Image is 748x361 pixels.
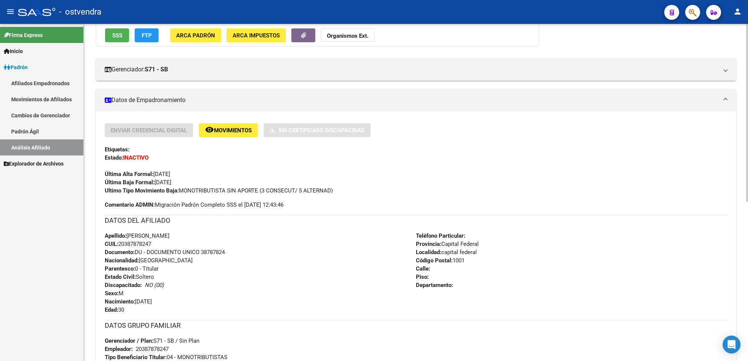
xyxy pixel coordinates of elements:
[4,31,43,39] span: Firma Express
[105,201,155,208] strong: Comentario ADMIN:
[233,32,280,39] span: ARCA Impuestos
[105,290,123,297] span: M
[105,187,179,194] strong: Ultimo Tipo Movimiento Baja:
[105,241,151,247] span: 20387878247
[170,28,221,42] button: ARCA Padrón
[227,28,286,42] button: ARCA Impuestos
[416,274,429,280] strong: Piso:
[123,154,148,161] strong: INACTIVO
[105,249,135,256] strong: Documento:
[105,257,139,264] strong: Nacionalidad:
[135,28,159,42] button: FTP
[327,33,368,39] strong: Organismos Ext.
[142,32,152,39] span: FTP
[416,241,479,247] span: Capital Federal
[321,28,374,42] button: Organismos Ext.
[105,274,154,280] span: Soltero
[59,4,101,20] span: - ostvendra
[105,123,193,137] button: Enviar Credencial Digital
[214,127,252,134] span: Movimientos
[105,154,123,161] strong: Estado:
[105,354,167,361] strong: Tipo Beneficiario Titular:
[416,257,465,264] span: 1001
[105,201,283,209] span: Migración Padrón Completo SSS el [DATE] 12:43:46
[105,265,159,272] span: 0 - Titular
[105,337,153,344] strong: Gerenciador / Plan:
[96,89,736,111] mat-expansion-panel-header: Datos de Empadronamiento
[105,171,170,178] span: [DATE]
[105,298,135,305] strong: Nacimiento:
[278,127,365,134] span: Sin Certificado Discapacidad
[105,306,124,313] span: 30
[105,171,153,178] strong: Última Alta Formal:
[416,249,477,256] span: capital federal
[105,146,129,153] strong: Etiquetas:
[105,346,133,352] strong: Empleador:
[145,282,164,289] i: NO (00)
[105,179,171,186] span: [DATE]
[105,354,227,361] span: 04 - MONOTRIBUTISTAS
[199,123,258,137] button: Movimientos
[105,265,135,272] strong: Parentesco:
[136,345,169,353] div: 20387878247
[105,298,152,305] span: [DATE]
[4,63,28,71] span: Padrón
[105,187,333,194] span: MONOTRIBUTISTA SIN APORTE (3 CONSECUT/ 5 ALTERNAD)
[4,160,64,168] span: Explorador de Archivos
[176,32,215,39] span: ARCA Padrón
[105,232,169,239] span: [PERSON_NAME]
[105,65,718,74] mat-panel-title: Gerenciador:
[416,257,453,264] strong: Código Postal:
[145,65,168,74] strong: S71 - SB
[105,215,727,226] h3: DATOS DEL AFILIADO
[105,257,193,264] span: [GEOGRAPHIC_DATA]
[105,320,727,331] h3: DATOS GRUPO FAMILIAR
[105,274,136,280] strong: Estado Civil:
[264,123,371,137] button: Sin Certificado Discapacidad
[416,265,430,272] strong: Calle:
[723,336,741,354] div: Open Intercom Messenger
[6,7,15,16] mat-icon: menu
[4,47,23,55] span: Inicio
[105,241,118,247] strong: CUIL:
[416,241,441,247] strong: Provincia:
[105,28,129,42] button: SSS
[105,306,118,313] strong: Edad:
[416,282,453,289] strong: Departamento:
[96,58,736,81] mat-expansion-panel-header: Gerenciador:S71 - SB
[112,32,122,39] span: SSS
[105,290,119,297] strong: Sexo:
[105,179,154,186] strong: Última Baja Formal:
[111,127,187,134] span: Enviar Credencial Digital
[416,249,441,256] strong: Localidad:
[105,232,126,239] strong: Apellido:
[105,249,225,256] span: DU - DOCUMENTO UNICO 38787824
[105,337,199,344] span: S71 - SB / Sin Plan
[105,96,718,104] mat-panel-title: Datos de Empadronamiento
[205,125,214,134] mat-icon: remove_red_eye
[733,7,742,16] mat-icon: person
[416,232,465,239] strong: Teléfono Particular:
[105,282,142,289] strong: Discapacitado:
